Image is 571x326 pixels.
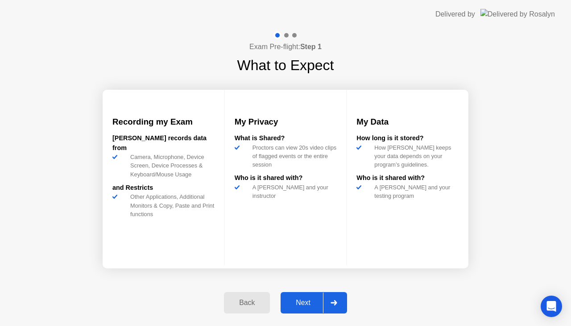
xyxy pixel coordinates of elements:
div: A [PERSON_NAME] and your instructor [249,183,337,200]
div: Delivered by [435,9,475,20]
div: [PERSON_NAME] records data from [112,134,215,153]
h3: My Data [356,116,459,128]
div: Next [283,299,323,307]
div: What is Shared? [235,134,337,143]
h3: My Privacy [235,116,337,128]
button: Back [224,292,270,313]
div: Who is it shared with? [356,173,459,183]
h1: What to Expect [237,54,334,76]
img: Delivered by Rosalyn [480,9,555,19]
div: How long is it stored? [356,134,459,143]
div: Proctors can view 20s video clips of flagged events or the entire session [249,143,337,169]
h4: Exam Pre-flight: [249,42,322,52]
h3: Recording my Exam [112,116,215,128]
div: A [PERSON_NAME] and your testing program [371,183,459,200]
div: Camera, Microphone, Device Screen, Device Processes & Keyboard/Mouse Usage [127,153,215,179]
div: Who is it shared with? [235,173,337,183]
div: and Restricts [112,183,215,193]
div: Back [227,299,267,307]
div: How [PERSON_NAME] keeps your data depends on your program’s guidelines. [371,143,459,169]
b: Step 1 [300,43,322,50]
button: Next [281,292,347,313]
div: Open Intercom Messenger [541,296,562,317]
div: Other Applications, Additional Monitors & Copy, Paste and Print functions [127,192,215,218]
